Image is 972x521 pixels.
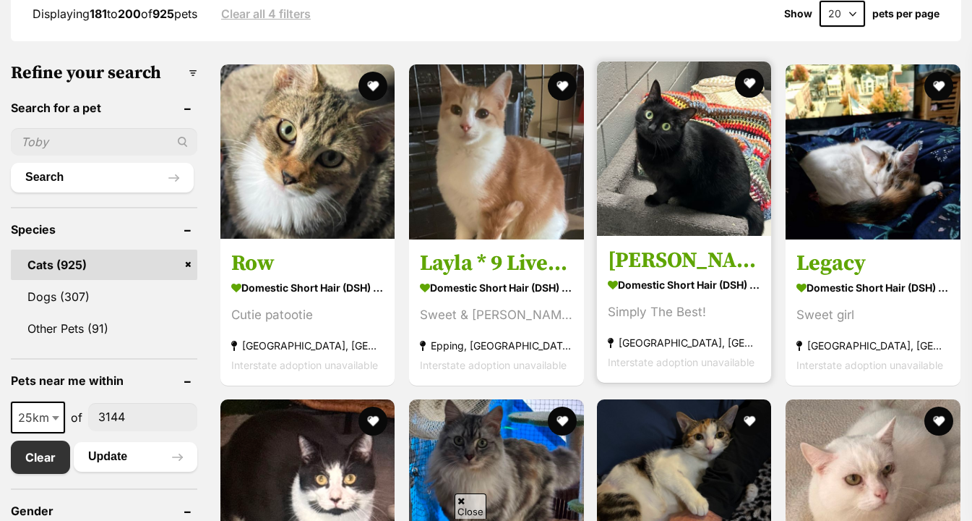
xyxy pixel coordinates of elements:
[924,72,952,101] button: favourite
[88,403,197,431] input: postcode
[231,336,384,355] strong: [GEOGRAPHIC_DATA], [GEOGRAPHIC_DATA]
[420,359,567,371] span: Interstate adoption unavailable
[12,407,64,428] span: 25km
[547,72,576,101] button: favourite
[796,336,950,355] strong: [GEOGRAPHIC_DATA], [GEOGRAPHIC_DATA]
[11,402,65,433] span: 25km
[11,313,197,344] a: Other Pets (91)
[786,64,960,240] img: Legacy - Domestic Short Hair (DSH) Cat
[736,407,765,436] button: favourite
[231,305,384,325] div: Cutie patootie
[784,8,812,20] span: Show
[11,63,197,83] h3: Refine your search
[547,407,576,436] button: favourite
[608,247,760,274] h3: [PERSON_NAME]!
[220,64,395,239] img: Row - Domestic Short Hair (DSH) Cat
[420,305,573,325] div: Sweet & [PERSON_NAME] 🧡
[33,7,197,21] span: Displaying to of pets
[11,504,197,517] header: Gender
[231,277,384,298] strong: Domestic Short Hair (DSH) Cat
[796,250,950,277] h3: Legacy
[455,494,486,519] span: Close
[359,72,388,101] button: favourite
[359,407,388,436] button: favourite
[231,359,378,371] span: Interstate adoption unavailable
[118,7,141,21] strong: 200
[786,239,960,386] a: Legacy Domestic Short Hair (DSH) Cat Sweet girl [GEOGRAPHIC_DATA], [GEOGRAPHIC_DATA] Interstate a...
[924,407,952,436] button: favourite
[420,250,573,277] h3: Layla * 9 Lives Project Rescue*
[11,281,197,312] a: Dogs (307)
[71,409,82,426] span: of
[608,356,754,368] span: Interstate adoption unavailable
[796,305,950,325] div: Sweet girl
[74,442,197,471] button: Update
[11,250,197,280] a: Cats (925)
[597,236,771,383] a: [PERSON_NAME]! Domestic Short Hair (DSH) Cat Simply The Best! [GEOGRAPHIC_DATA], [GEOGRAPHIC_DATA...
[872,8,939,20] label: pets per page
[11,441,70,474] a: Clear
[796,359,943,371] span: Interstate adoption unavailable
[796,277,950,298] strong: Domestic Short Hair (DSH) Cat
[11,163,194,192] button: Search
[220,239,395,386] a: Row Domestic Short Hair (DSH) Cat Cutie patootie [GEOGRAPHIC_DATA], [GEOGRAPHIC_DATA] Interstate ...
[409,64,584,240] img: Layla * 9 Lives Project Rescue* - Domestic Short Hair (DSH) Cat
[90,7,107,21] strong: 181
[11,128,197,156] input: Toby
[11,101,197,114] header: Search for a pet
[608,333,760,352] strong: [GEOGRAPHIC_DATA], [GEOGRAPHIC_DATA]
[608,302,760,322] div: Simply The Best!
[11,223,197,236] header: Species
[11,374,197,387] header: Pets near me within
[597,62,771,236] img: Morticia! - Domestic Short Hair (DSH) Cat
[231,250,384,277] h3: Row
[736,69,765,98] button: favourite
[608,274,760,295] strong: Domestic Short Hair (DSH) Cat
[221,7,311,20] a: Clear all 4 filters
[152,7,174,21] strong: 925
[420,336,573,355] strong: Epping, [GEOGRAPHIC_DATA]
[409,239,584,386] a: Layla * 9 Lives Project Rescue* Domestic Short Hair (DSH) Cat Sweet & [PERSON_NAME] 🧡 Epping, [GE...
[420,277,573,298] strong: Domestic Short Hair (DSH) Cat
